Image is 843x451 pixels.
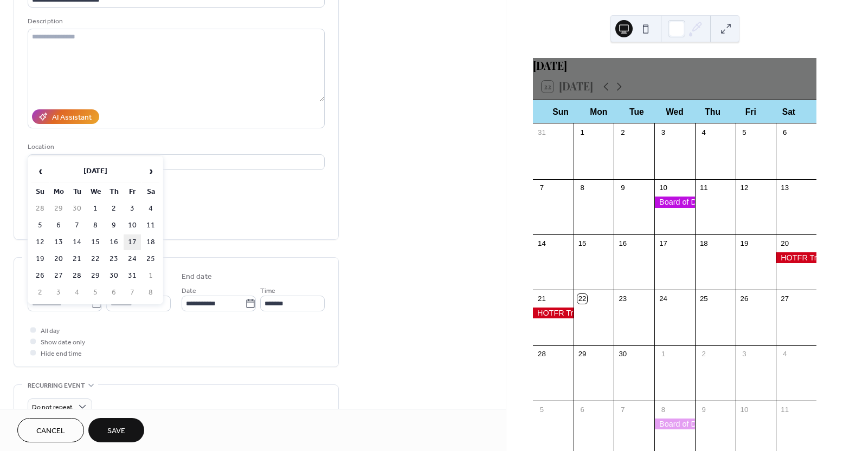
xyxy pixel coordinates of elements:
[658,183,668,193] div: 10
[124,184,141,200] th: Fr
[28,141,323,153] div: Location
[618,349,628,359] div: 30
[618,238,628,248] div: 16
[31,184,49,200] th: Su
[182,285,196,297] span: Date
[577,127,587,137] div: 1
[618,183,628,193] div: 9
[32,160,48,182] span: ‹
[68,201,86,217] td: 30
[68,218,86,233] td: 7
[50,285,67,300] td: 3
[699,127,709,137] div: 4
[699,294,709,304] div: 25
[537,238,546,248] div: 14
[31,251,49,267] td: 19
[124,234,141,250] td: 17
[32,109,99,124] button: AI Assistant
[31,285,49,300] td: 2
[41,325,60,337] span: All day
[28,380,85,391] span: Recurring event
[87,234,104,250] td: 15
[87,285,104,300] td: 5
[87,201,104,217] td: 1
[776,252,816,263] div: HOTFR Trap Shooters Extravaganza
[654,197,695,207] div: Board of Directors Meeting
[17,418,84,442] button: Cancel
[699,183,709,193] div: 11
[577,238,587,248] div: 15
[50,218,67,233] td: 6
[142,268,159,284] td: 1
[31,234,49,250] td: 12
[105,285,123,300] td: 6
[577,294,587,304] div: 22
[780,127,789,137] div: 6
[124,268,141,284] td: 31
[739,183,749,193] div: 12
[699,238,709,248] div: 18
[260,285,275,297] span: Time
[87,218,104,233] td: 8
[577,404,587,414] div: 6
[68,285,86,300] td: 4
[68,234,86,250] td: 14
[68,268,86,284] td: 28
[577,183,587,193] div: 8
[142,251,159,267] td: 25
[780,238,789,248] div: 20
[124,201,141,217] td: 3
[537,404,546,414] div: 5
[537,183,546,193] div: 7
[88,418,144,442] button: Save
[617,100,655,123] div: Tue
[41,337,85,348] span: Show date only
[124,251,141,267] td: 24
[87,268,104,284] td: 29
[780,349,789,359] div: 4
[50,251,67,267] td: 20
[105,251,123,267] td: 23
[182,271,212,283] div: End date
[31,201,49,217] td: 28
[142,285,159,300] td: 8
[28,16,323,27] div: Description
[739,238,749,248] div: 19
[32,401,73,414] span: Do not repeat
[50,184,67,200] th: Mo
[618,127,628,137] div: 2
[533,58,816,74] div: [DATE]
[36,426,65,437] span: Cancel
[31,218,49,233] td: 5
[739,127,749,137] div: 5
[537,294,546,304] div: 21
[654,419,695,429] div: Board of Directors Meeting
[537,127,546,137] div: 31
[658,238,668,248] div: 17
[780,404,789,414] div: 11
[699,349,709,359] div: 2
[31,268,49,284] td: 26
[68,251,86,267] td: 21
[50,234,67,250] td: 13
[537,349,546,359] div: 28
[618,404,628,414] div: 7
[618,294,628,304] div: 23
[105,268,123,284] td: 30
[533,308,574,318] div: HOTFR Trap Shooters Extravaganza
[694,100,732,123] div: Thu
[739,404,749,414] div: 10
[41,348,82,360] span: Hide end time
[542,100,580,123] div: Sun
[142,201,159,217] td: 4
[87,251,104,267] td: 22
[780,294,789,304] div: 27
[658,404,668,414] div: 8
[142,218,159,233] td: 11
[739,349,749,359] div: 3
[124,218,141,233] td: 10
[50,201,67,217] td: 29
[577,349,587,359] div: 29
[658,127,668,137] div: 3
